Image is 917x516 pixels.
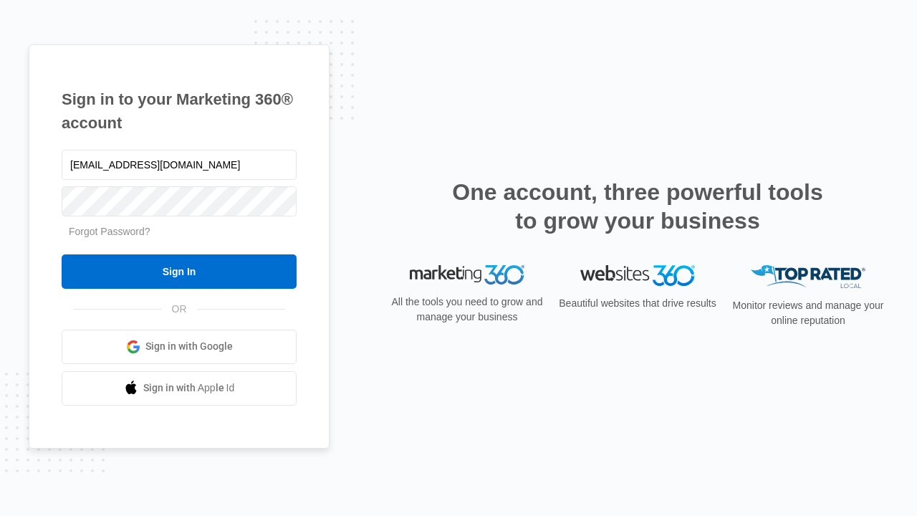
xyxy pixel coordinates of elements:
[62,87,297,135] h1: Sign in to your Marketing 360® account
[62,254,297,289] input: Sign In
[580,265,695,286] img: Websites 360
[557,296,718,311] p: Beautiful websites that drive results
[751,265,865,289] img: Top Rated Local
[145,339,233,354] span: Sign in with Google
[62,150,297,180] input: Email
[162,302,197,317] span: OR
[387,295,547,325] p: All the tools you need to grow and manage your business
[728,298,888,328] p: Monitor reviews and manage your online reputation
[143,381,235,396] span: Sign in with Apple Id
[410,265,524,285] img: Marketing 360
[69,226,150,237] a: Forgot Password?
[62,330,297,364] a: Sign in with Google
[62,371,297,406] a: Sign in with Apple Id
[448,178,827,235] h2: One account, three powerful tools to grow your business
